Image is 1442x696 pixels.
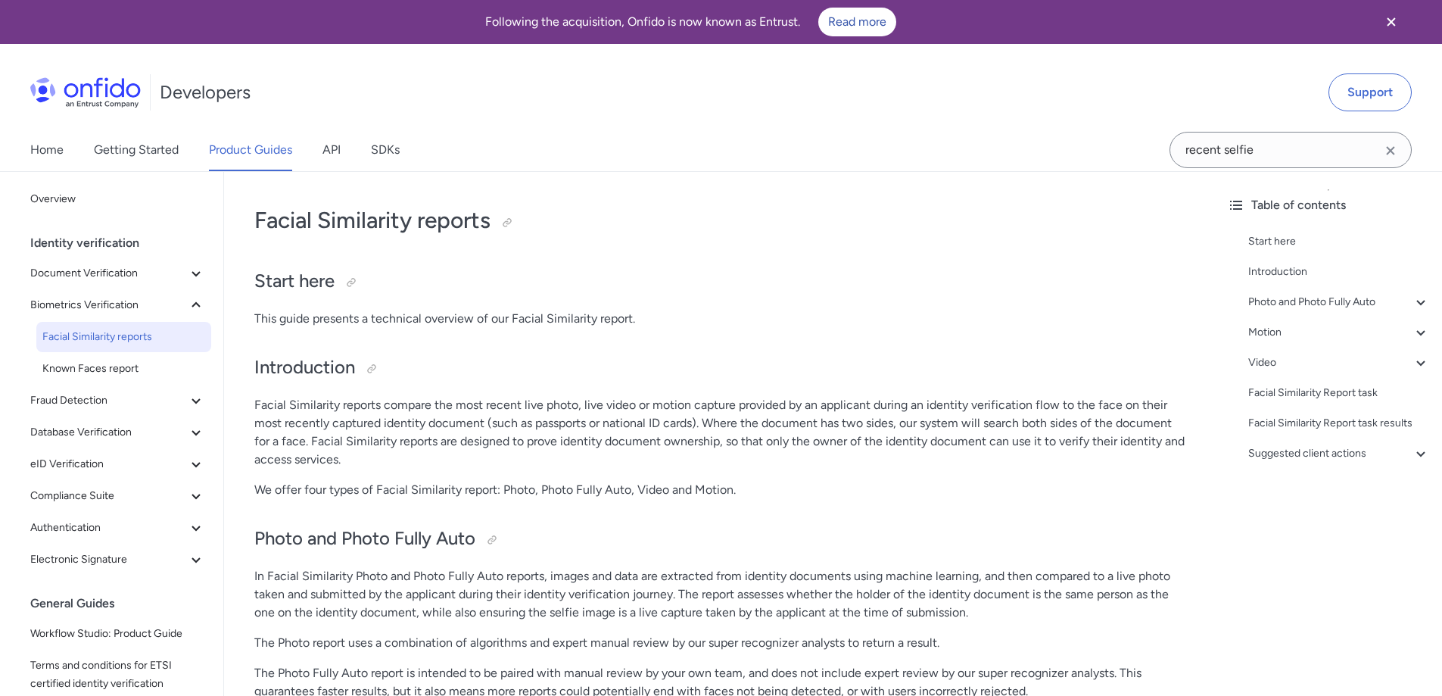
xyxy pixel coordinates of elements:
button: Database Verification [24,417,211,448]
input: Onfido search input field [1169,132,1412,168]
span: Terms and conditions for ETSI certified identity verification [30,657,205,693]
span: Authentication [30,519,187,537]
p: In Facial Similarity Photo and Photo Fully Auto reports, images and data are extracted from ident... [254,567,1185,622]
span: Overview [30,190,205,208]
span: Facial Similarity reports [42,328,205,346]
a: Support [1328,73,1412,111]
span: Fraud Detection [30,392,187,410]
h2: Photo and Photo Fully Auto [254,526,1185,552]
div: Following the acquisition, Onfido is now known as Entrust. [18,8,1363,36]
button: Electronic Signature [24,545,211,575]
span: Biometrics Verification [30,296,187,314]
h1: Facial Similarity reports [254,205,1185,236]
a: Facial Similarity reports [36,322,211,352]
a: Known Faces report [36,354,211,384]
a: Facial Similarity Report task [1248,384,1430,402]
p: We offer four types of Facial Similarity report: Photo, Photo Fully Auto, Video and Motion. [254,481,1185,499]
a: Introduction [1248,263,1430,281]
div: Identity verification [30,228,217,258]
span: Document Verification [30,264,187,282]
h1: Developers [160,80,251,105]
span: Known Faces report [42,360,205,378]
p: The Photo report uses a combination of algorithms and expert manual review by our super recognize... [254,634,1185,652]
p: Facial Similarity reports compare the most recent live photo, live video or motion capture provid... [254,396,1185,469]
span: eID Verification [30,455,187,473]
h2: Start here [254,269,1185,295]
a: Facial Similarity Report task results [1248,414,1430,432]
span: Electronic Signature [30,551,187,569]
a: Workflow Studio: Product Guide [24,619,211,649]
a: Motion [1248,323,1430,342]
svg: Close banner [1382,13,1400,31]
button: Authentication [24,513,211,543]
button: eID Verification [24,449,211,479]
button: Fraud Detection [24,385,211,416]
button: Biometrics Verification [24,290,211,320]
div: General Guides [30,588,217,619]
h2: Introduction [254,355,1185,381]
span: Database Verification [30,423,187,442]
a: Start here [1248,233,1430,251]
img: Onfido Logo [30,77,141,108]
a: Home [30,129,64,171]
a: Read more [818,8,896,36]
button: Close banner [1363,3,1419,41]
button: Document Verification [24,258,211,289]
a: Product Guides [209,129,292,171]
span: Workflow Studio: Product Guide [30,625,205,643]
a: Suggested client actions [1248,445,1430,463]
a: Video [1248,354,1430,372]
button: Compliance Suite [24,481,211,511]
span: Compliance Suite [30,487,187,505]
a: Photo and Photo Fully Auto [1248,293,1430,311]
a: SDKs [371,129,400,171]
a: API [322,129,341,171]
p: This guide presents a technical overview of our Facial Similarity report. [254,310,1185,328]
a: Getting Started [94,129,179,171]
a: Overview [24,184,211,214]
svg: Clear search field button [1381,142,1400,160]
div: Table of contents [1227,196,1430,214]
